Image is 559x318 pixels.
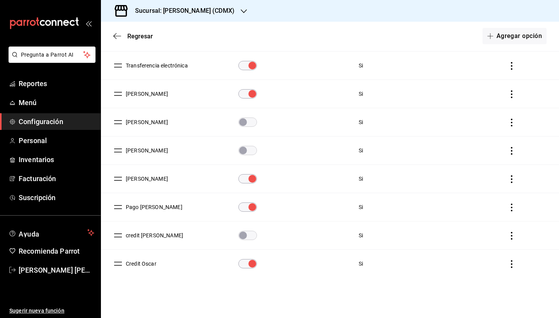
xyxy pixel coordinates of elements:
[359,119,363,125] span: Si
[19,135,94,146] span: Personal
[113,89,123,99] button: drag
[113,231,123,240] button: drag
[508,147,516,155] button: actions
[359,261,363,267] span: Si
[123,62,188,69] button: Transferencia electrónica
[359,232,363,238] span: Si
[9,307,94,315] span: Sugerir nueva función
[19,116,94,127] span: Configuración
[19,228,84,237] span: Ayuda
[85,20,92,26] button: open_drawer_menu
[359,91,363,97] span: Si
[508,62,516,70] button: actions
[19,78,94,89] span: Reportes
[9,47,95,63] button: Pregunta a Parrot AI
[19,154,94,165] span: Inventarios
[113,202,123,212] button: drag
[113,61,123,70] button: drag
[508,90,516,98] button: actions
[113,174,123,183] button: drag
[19,265,94,275] span: [PERSON_NAME] [PERSON_NAME]
[123,260,156,268] button: Credit Oscar
[19,246,94,256] span: Recomienda Parrot
[508,119,516,126] button: actions
[359,204,363,210] span: Si
[5,56,95,64] a: Pregunta a Parrot AI
[19,192,94,203] span: Suscripción
[359,147,363,154] span: Si
[19,173,94,184] span: Facturación
[483,28,547,44] button: Agregar opción
[113,33,153,40] button: Regresar
[123,118,168,126] button: [PERSON_NAME]
[508,232,516,240] button: actions
[113,146,123,155] button: drag
[123,90,168,98] button: [PERSON_NAME]
[19,97,94,108] span: Menú
[127,33,153,40] span: Regresar
[113,259,123,268] button: drag
[508,204,516,211] button: actions
[359,62,363,69] span: Si
[508,260,516,268] button: actions
[123,232,183,239] button: credit [PERSON_NAME]
[113,118,123,127] button: drag
[359,176,363,182] span: Si
[123,147,168,154] button: [PERSON_NAME]
[129,6,234,16] h3: Sucursal: [PERSON_NAME] (CDMX)
[508,175,516,183] button: actions
[123,175,168,183] button: [PERSON_NAME]
[21,51,83,59] span: Pregunta a Parrot AI
[123,203,182,211] button: Pago [PERSON_NAME]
